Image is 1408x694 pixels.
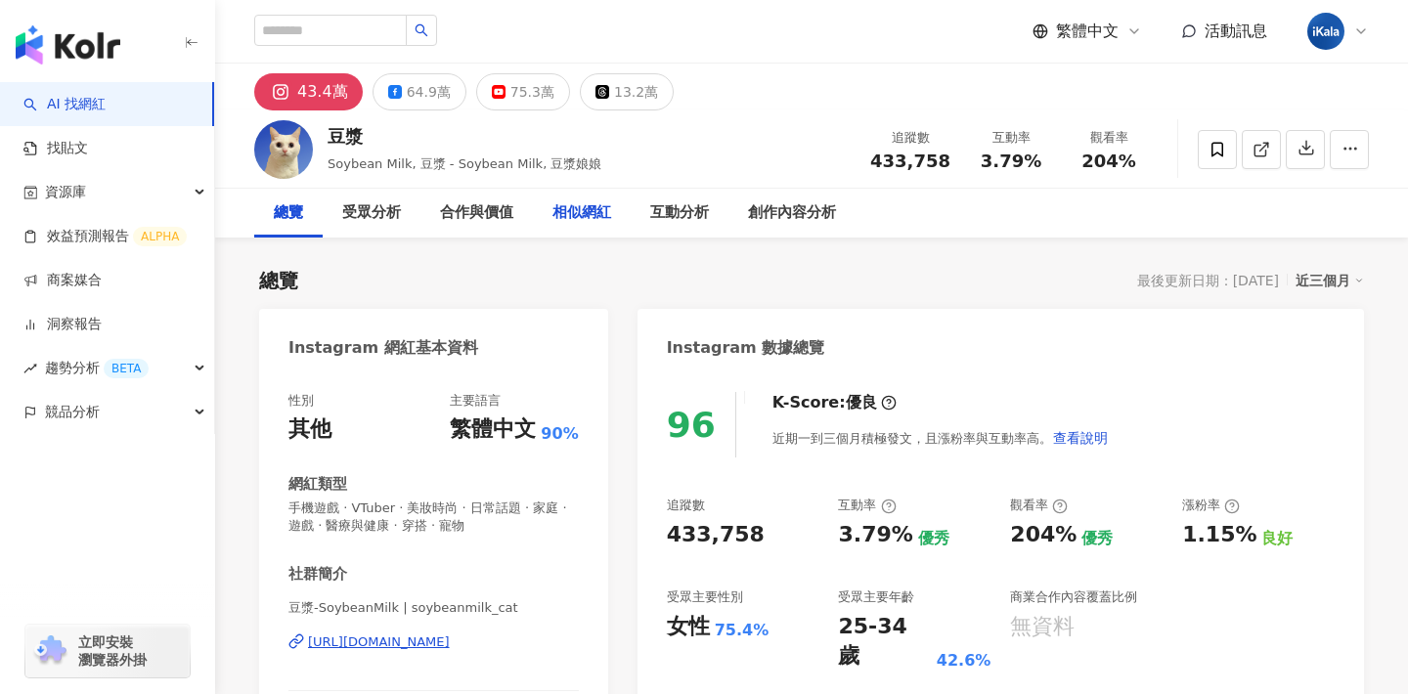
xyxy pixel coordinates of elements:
[1261,528,1293,549] div: 良好
[476,73,570,110] button: 75.3萬
[667,405,716,445] div: 96
[1205,22,1267,40] span: 活動訊息
[667,520,765,550] div: 433,758
[23,139,88,158] a: 找貼文
[450,414,536,445] div: 繁體中文
[288,564,347,585] div: 社群簡介
[308,633,450,651] div: [URL][DOMAIN_NAME]
[1081,528,1113,549] div: 優秀
[541,423,578,445] span: 90%
[254,73,363,110] button: 43.4萬
[259,267,298,294] div: 總覽
[1010,612,1075,642] div: 無資料
[510,78,554,106] div: 75.3萬
[1010,520,1077,550] div: 204%
[328,156,601,171] span: Soybean Milk, 豆漿 - Soybean Milk, 豆漿娘娘
[373,73,466,110] button: 64.9萬
[288,599,579,617] span: 豆漿-SoybeanMilk | soybeanmilk_cat
[838,497,896,514] div: 互動率
[1182,520,1256,550] div: 1.15%
[552,201,611,225] div: 相似網紅
[667,612,710,642] div: 女性
[297,78,348,106] div: 43.4萬
[450,392,501,410] div: 主要語言
[918,528,949,549] div: 優秀
[1052,418,1109,457] button: 查看說明
[614,78,658,106] div: 13.2萬
[45,346,149,390] span: 趨勢分析
[1182,497,1240,514] div: 漲粉率
[104,359,149,378] div: BETA
[440,201,513,225] div: 合作與價值
[78,633,147,669] span: 立即安裝 瀏覽器外掛
[838,588,914,606] div: 受眾主要年齡
[1010,588,1137,606] div: 商業合作內容覆蓋比例
[974,128,1048,148] div: 互動率
[288,633,579,651] a: [URL][DOMAIN_NAME]
[580,73,674,110] button: 13.2萬
[1053,430,1108,446] span: 查看說明
[415,23,428,37] span: search
[870,128,950,148] div: 追蹤數
[846,392,877,413] div: 優良
[981,152,1041,171] span: 3.79%
[45,390,100,434] span: 競品分析
[328,124,601,149] div: 豆漿
[342,201,401,225] div: 受眾分析
[23,315,102,334] a: 洞察報告
[838,612,931,672] div: 25-34 歲
[1081,152,1136,171] span: 204%
[31,635,69,667] img: chrome extension
[715,620,770,641] div: 75.4%
[1010,497,1068,514] div: 觀看率
[288,499,579,535] span: 手機遊戲 · VTuber · 美妝時尚 · 日常話題 · 家庭 · 遊戲 · 醫療與健康 · 穿搭 · 寵物
[274,201,303,225] div: 總覽
[667,588,743,606] div: 受眾主要性別
[772,392,897,413] div: K-Score :
[748,201,836,225] div: 創作內容分析
[45,170,86,214] span: 資源庫
[16,25,120,65] img: logo
[23,362,37,375] span: rise
[1307,13,1344,50] img: cropped-ikala-app-icon-2.png
[288,392,314,410] div: 性別
[288,337,478,359] div: Instagram 網紅基本資料
[288,414,331,445] div: 其他
[838,520,912,550] div: 3.79%
[937,650,991,672] div: 42.6%
[288,474,347,495] div: 網紅類型
[23,271,102,290] a: 商案媒合
[1072,128,1146,148] div: 觀看率
[23,227,187,246] a: 效益預測報告ALPHA
[25,625,190,677] a: chrome extension立即安裝 瀏覽器外掛
[870,151,950,171] span: 433,758
[772,418,1109,457] div: 近期一到三個月積極發文，且漲粉率與互動率高。
[23,95,106,114] a: searchAI 找網紅
[667,497,705,514] div: 追蹤數
[1296,268,1364,293] div: 近三個月
[407,78,451,106] div: 64.9萬
[667,337,825,359] div: Instagram 數據總覽
[1056,21,1119,42] span: 繁體中文
[1137,273,1279,288] div: 最後更新日期：[DATE]
[650,201,709,225] div: 互動分析
[254,120,313,179] img: KOL Avatar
